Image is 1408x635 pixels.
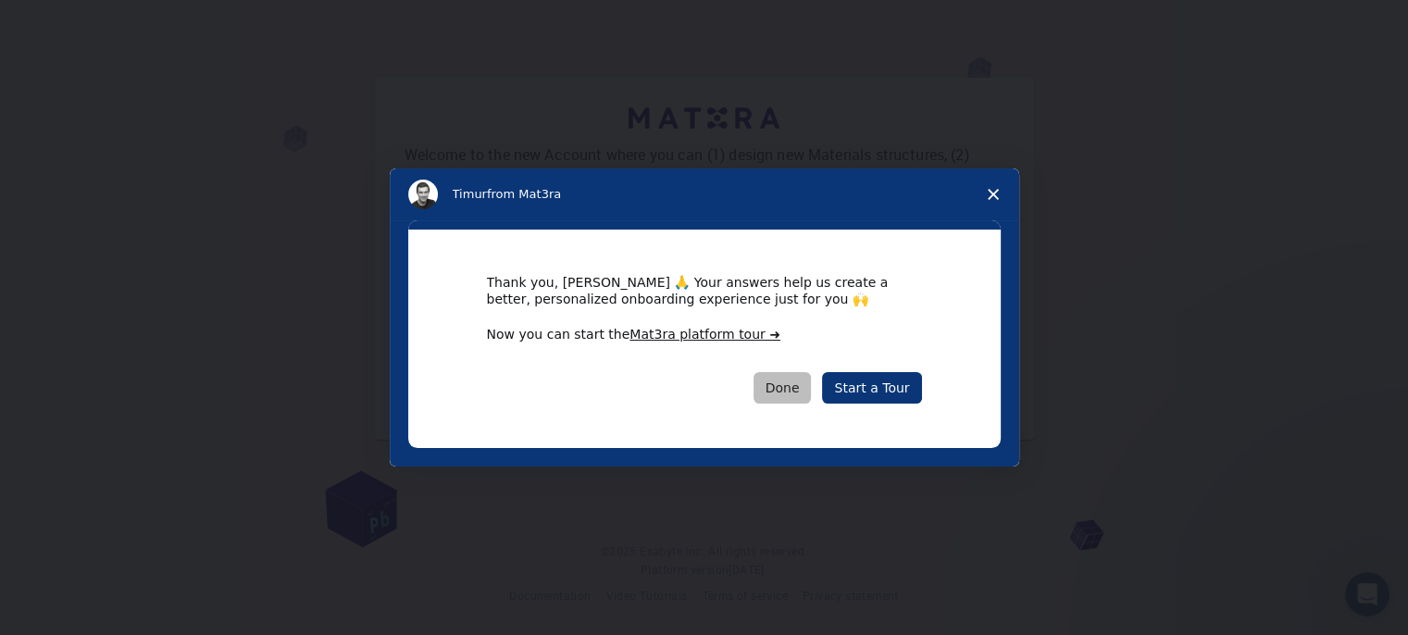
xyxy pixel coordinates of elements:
a: Start a Tour [822,372,921,404]
span: Support [37,13,104,30]
div: Thank you, [PERSON_NAME] 🙏 Your answers help us create a better, personalized onboarding experien... [487,274,922,307]
span: Timur [453,187,487,201]
a: Mat3ra platform tour ➜ [629,327,780,342]
span: Close survey [967,168,1019,220]
div: Now you can start the [487,326,922,344]
button: Done [754,372,812,404]
span: from Mat3ra [487,187,561,201]
img: Profile image for Timur [408,180,438,209]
